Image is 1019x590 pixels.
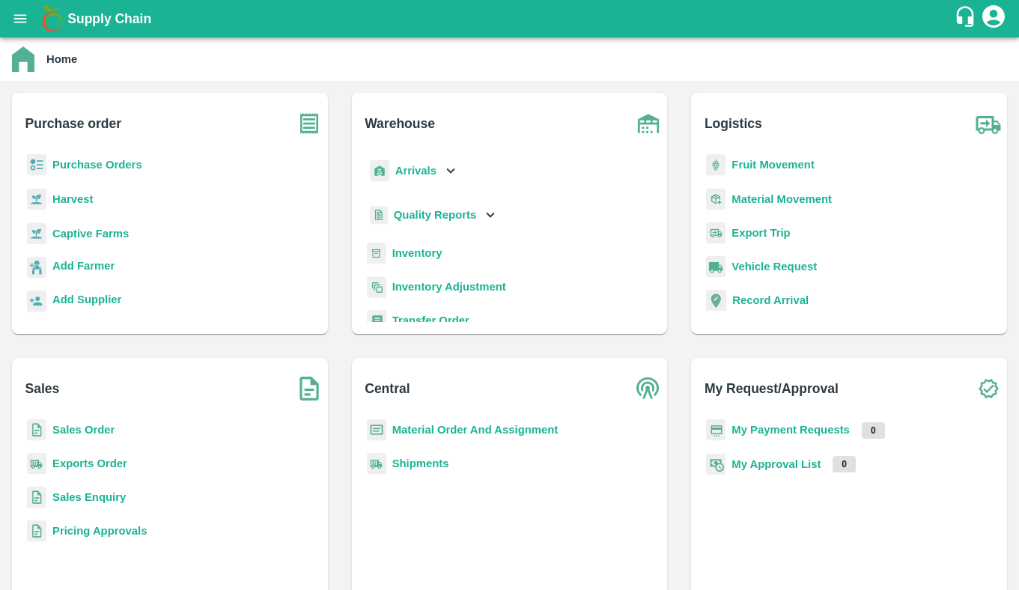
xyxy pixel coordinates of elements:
div: account of current user [980,3,1007,34]
a: Inventory Adjustment [392,281,506,293]
img: qualityReport [370,206,388,225]
img: payment [706,419,726,441]
img: soSales [291,370,328,407]
b: My Request/Approval [705,378,839,399]
a: My Approval List [731,458,821,470]
img: material [706,188,726,210]
b: Supply Chain [67,11,151,26]
a: Export Trip [731,227,790,239]
a: Transfer Order [392,314,469,326]
p: 0 [862,422,885,439]
button: open drawer [3,1,37,36]
a: Vehicle Request [731,261,817,273]
a: Shipments [392,457,449,469]
img: harvest [27,222,46,245]
a: Pricing Approvals [52,525,147,537]
b: Purchase order [25,113,121,134]
b: Home [46,53,77,65]
img: inventory [367,276,386,298]
img: reciept [27,154,46,176]
img: fruit [706,154,726,176]
b: Warehouse [365,113,435,134]
a: Exports Order [52,457,127,469]
a: Harvest [52,193,93,205]
a: Captive Farms [52,228,129,240]
b: Quality Reports [394,209,477,221]
img: purchase [291,105,328,142]
a: Sales Enquiry [52,491,126,503]
img: whTransfer [367,310,386,332]
div: Quality Reports [367,200,499,231]
a: Sales Order [52,424,115,436]
img: shipments [27,453,46,475]
a: My Payment Requests [731,424,850,436]
img: home [12,46,34,72]
img: supplier [27,291,46,312]
img: recordArrival [706,290,726,311]
img: warehouse [630,105,667,142]
b: Central [365,378,410,399]
div: customer-support [954,5,980,32]
a: Inventory [392,247,442,259]
img: whInventory [367,243,386,264]
a: Supply Chain [67,8,954,29]
a: Material Movement [731,193,832,205]
img: sales [27,419,46,441]
img: centralMaterial [367,419,386,441]
b: Add Farmer [52,260,115,272]
a: Record Arrival [732,294,809,306]
a: Material Order And Assignment [392,424,559,436]
img: central [630,370,667,407]
img: sales [27,487,46,508]
a: Purchase Orders [52,159,142,171]
img: truck [970,105,1007,142]
img: approval [706,453,726,475]
a: Fruit Movement [731,159,815,171]
b: Sales [25,378,60,399]
p: 0 [833,456,856,472]
b: Add Supplier [52,294,121,305]
img: whArrival [370,160,389,182]
img: logo [37,4,67,34]
img: shipments [367,453,386,475]
b: Arrivals [395,165,437,177]
b: Logistics [705,113,762,134]
img: farmer [27,257,46,279]
a: Add Farmer [52,258,115,278]
img: vehicle [706,256,726,278]
img: sales [27,520,46,542]
div: Arrivals [367,154,460,188]
img: harvest [27,188,46,210]
img: delivery [706,222,726,244]
a: Add Supplier [52,291,121,311]
img: check [970,370,1007,407]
